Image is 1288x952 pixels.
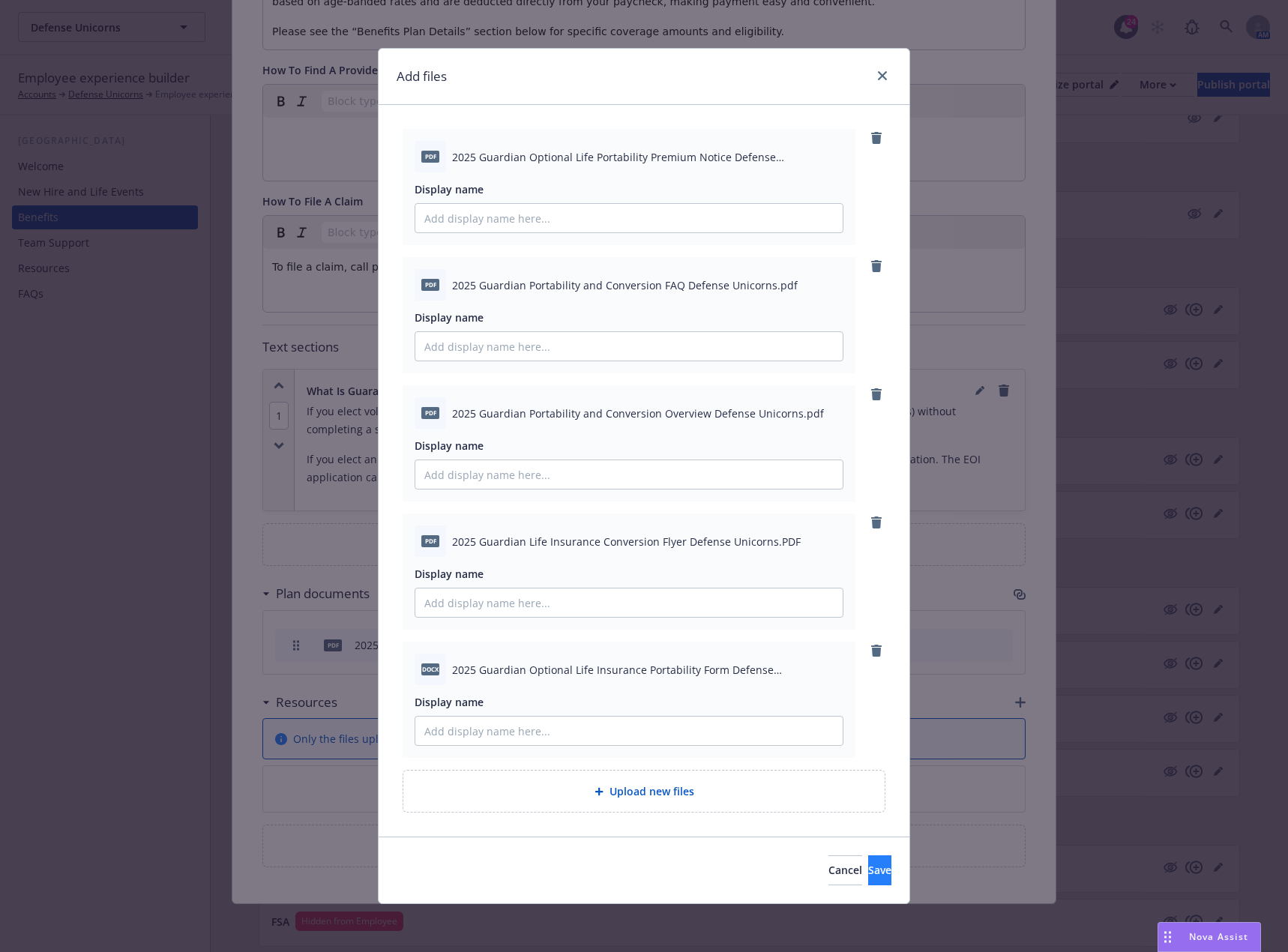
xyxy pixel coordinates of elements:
span: Nova Assist [1189,930,1248,943]
span: pdf [421,407,439,418]
h1: Add files [397,67,447,86]
span: Display name [415,567,484,581]
input: Add display name here... [415,460,843,489]
input: Add display name here... [415,332,843,361]
span: Display name [415,439,484,453]
span: PDF [421,535,439,546]
span: pdf [421,279,439,290]
button: Nova Assist [1158,922,1261,952]
a: close [873,67,891,85]
a: remove [867,513,885,531]
a: remove [867,385,885,403]
a: remove [867,642,885,660]
div: Upload new files [403,770,885,813]
input: Add display name here... [415,717,843,745]
a: remove [867,129,885,147]
div: Drag to move [1158,923,1177,951]
span: 2025 Guardian Life Insurance Conversion Flyer Defense Unicorns.PDF [452,534,801,549]
span: pdf [421,151,439,162]
span: Display name [415,182,484,196]
button: Cancel [828,855,862,885]
span: 2025 Guardian Portability and Conversion Overview Defense Unicorns.pdf [452,406,824,421]
span: 2025 Guardian Optional Life Insurance Portability Form Defense Unicorns.docx [452,662,843,678]
span: Display name [415,310,484,325]
a: remove [867,257,885,275]
span: Upload new files [610,783,694,799]
span: 2025 Guardian Portability and Conversion FAQ Defense Unicorns.pdf [452,277,798,293]
input: Add display name here... [415,204,843,232]
button: Save [868,855,891,885]
span: Display name [415,695,484,709]
input: Add display name here... [415,588,843,617]
span: Cancel [828,863,862,877]
span: docx [421,663,439,675]
span: Save [868,863,891,877]
span: 2025 Guardian Optional Life Portability Premium Notice Defense Unicorns.pdf [452,149,843,165]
